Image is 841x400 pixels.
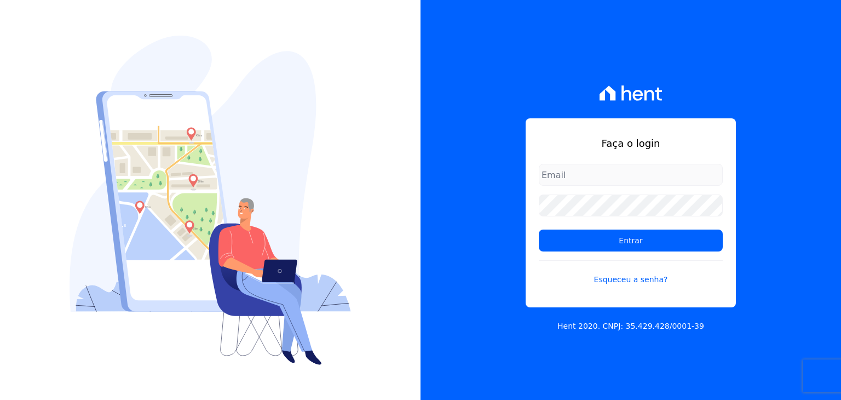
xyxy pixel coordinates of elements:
[539,164,723,186] input: Email
[70,36,351,365] img: Login
[557,321,704,332] p: Hent 2020. CNPJ: 35.429.428/0001-39
[539,260,723,285] a: Esqueceu a senha?
[539,136,723,151] h1: Faça o login
[539,230,723,252] input: Entrar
